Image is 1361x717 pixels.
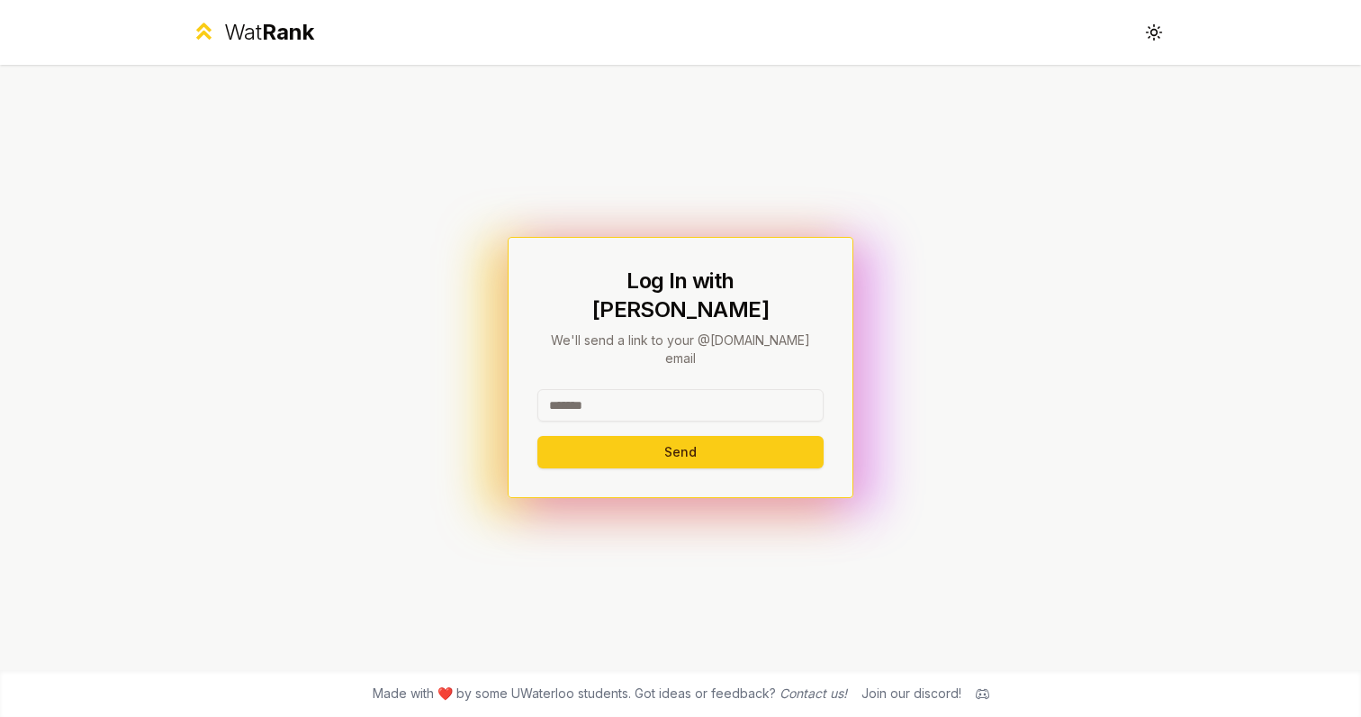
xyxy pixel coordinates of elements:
[537,436,824,468] button: Send
[780,685,847,701] a: Contact us!
[861,685,961,703] div: Join our discord!
[537,331,824,368] p: We'll send a link to your @[DOMAIN_NAME] email
[262,19,314,45] span: Rank
[373,685,847,703] span: Made with ❤️ by some UWaterloo students. Got ideas or feedback?
[224,18,314,47] div: Wat
[537,267,824,324] h1: Log In with [PERSON_NAME]
[191,18,314,47] a: WatRank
